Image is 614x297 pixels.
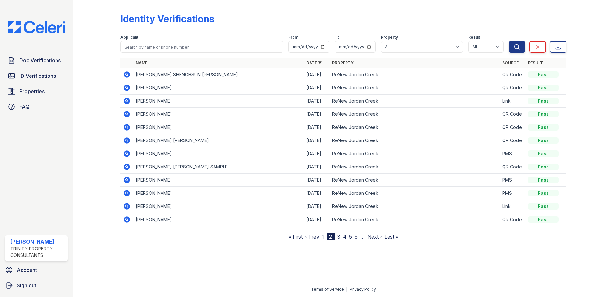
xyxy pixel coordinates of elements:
td: [DATE] [304,108,329,121]
a: ID Verifications [5,69,68,82]
td: ReNew Jordan Creek [329,200,500,213]
td: PMS [500,174,525,187]
a: Next › [367,233,382,240]
a: Source [502,60,519,65]
td: [DATE] [304,68,329,81]
td: ReNew Jordan Creek [329,108,500,121]
td: QR Code [500,121,525,134]
div: Trinity Property Consultants [10,246,65,258]
td: [DATE] [304,200,329,213]
a: ‹ Prev [305,233,319,240]
div: Pass [528,190,559,196]
td: QR Code [500,134,525,147]
td: [PERSON_NAME] SHENGHSUN [PERSON_NAME] [133,68,304,81]
a: Property [332,60,354,65]
a: Sign out [3,279,70,292]
a: Account [3,264,70,276]
span: … [360,233,365,240]
label: Applicant [120,35,138,40]
a: Terms of Service [311,287,344,292]
div: Pass [528,85,559,91]
td: [PERSON_NAME] [133,200,304,213]
td: [DATE] [304,213,329,226]
div: Pass [528,164,559,170]
label: Result [468,35,480,40]
a: Properties [5,85,68,98]
td: [PERSON_NAME] [133,213,304,226]
td: [PERSON_NAME] [133,147,304,160]
td: ReNew Jordan Creek [329,81,500,94]
div: Pass [528,150,559,157]
td: Link [500,94,525,108]
input: Search by name or phone number [120,41,283,53]
div: Pass [528,203,559,210]
a: « First [288,233,303,240]
span: Sign out [17,282,36,289]
td: [DATE] [304,160,329,174]
td: [PERSON_NAME] [133,108,304,121]
td: ReNew Jordan Creek [329,134,500,147]
a: Name [136,60,147,65]
td: ReNew Jordan Creek [329,160,500,174]
div: Pass [528,124,559,130]
div: Identity Verifications [120,13,214,24]
div: Pass [528,177,559,183]
td: QR Code [500,108,525,121]
a: 3 [337,233,340,240]
span: FAQ [19,103,30,111]
div: [PERSON_NAME] [10,238,65,246]
a: Result [528,60,543,65]
a: 1 [322,233,324,240]
div: Pass [528,111,559,117]
td: [DATE] [304,147,329,160]
td: [DATE] [304,81,329,94]
label: To [335,35,340,40]
td: PMS [500,187,525,200]
td: [DATE] [304,174,329,187]
label: Property [381,35,398,40]
td: ReNew Jordan Creek [329,213,500,226]
div: Pass [528,98,559,104]
td: ReNew Jordan Creek [329,121,500,134]
label: From [288,35,298,40]
td: [PERSON_NAME] [133,121,304,134]
td: ReNew Jordan Creek [329,174,500,187]
td: QR Code [500,68,525,81]
a: Doc Verifications [5,54,68,67]
div: Pass [528,71,559,78]
a: Last » [384,233,399,240]
td: ReNew Jordan Creek [329,187,500,200]
td: ReNew Jordan Creek [329,68,500,81]
td: [DATE] [304,187,329,200]
span: Doc Verifications [19,57,61,64]
td: [PERSON_NAME] [133,187,304,200]
a: Privacy Policy [350,287,376,292]
span: Account [17,266,37,274]
td: Link [500,200,525,213]
td: QR Code [500,81,525,94]
td: [DATE] [304,134,329,147]
td: [PERSON_NAME] [133,94,304,108]
td: [PERSON_NAME] [PERSON_NAME] [133,134,304,147]
td: [PERSON_NAME] [133,174,304,187]
a: 6 [355,233,358,240]
div: Pass [528,216,559,223]
span: ID Verifications [19,72,56,80]
td: [DATE] [304,121,329,134]
a: 5 [349,233,352,240]
td: QR Code [500,213,525,226]
td: ReNew Jordan Creek [329,147,500,160]
a: 4 [343,233,346,240]
td: PMS [500,147,525,160]
td: [PERSON_NAME] [133,81,304,94]
div: 2 [327,233,335,240]
td: [DATE] [304,94,329,108]
a: Date ▼ [306,60,322,65]
span: Properties [19,87,45,95]
td: QR Code [500,160,525,174]
div: Pass [528,137,559,144]
td: ReNew Jordan Creek [329,94,500,108]
img: CE_Logo_Blue-a8612792a0a2168367f1c8372b55b34899dd931a85d93a1a3d3e32e68fde9ad4.png [3,21,70,33]
div: | [346,287,347,292]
